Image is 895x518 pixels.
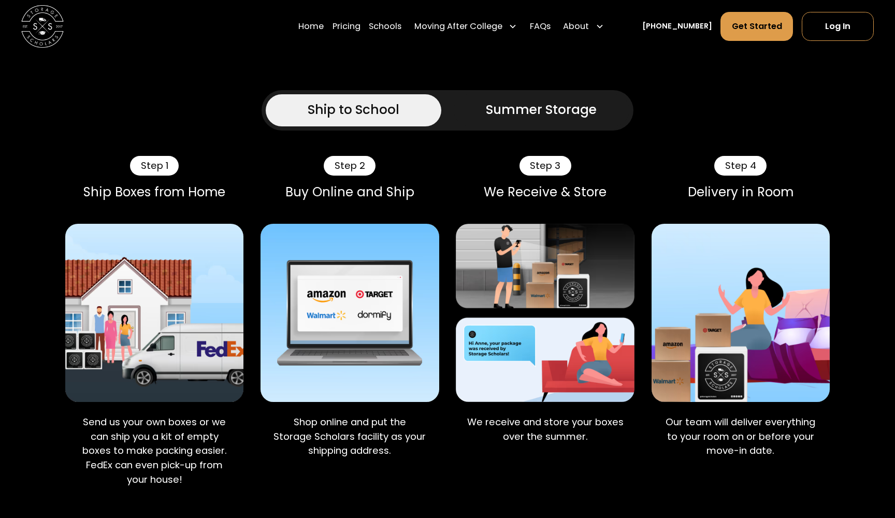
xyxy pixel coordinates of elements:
div: Ship Boxes from Home [65,184,243,200]
div: Moving After College [414,20,502,33]
a: Get Started [720,12,793,41]
div: Step 3 [519,156,571,176]
a: Log In [802,12,874,41]
div: Moving After College [410,12,521,41]
div: Step 2 [324,156,376,176]
div: About [563,20,589,33]
div: Ship to School [308,100,399,120]
p: Send us your own boxes or we can ship you a kit of empty boxes to make packing easier. FedEx can ... [74,415,235,486]
div: About [559,12,608,41]
p: Our team will deliver everything to your room on or before your move-in date. [660,415,821,458]
a: Home [298,12,324,41]
img: Storage Scholars main logo [21,5,64,48]
div: Step 1 [130,156,179,176]
p: We receive and store your boxes over the summer. [465,415,626,443]
div: Buy Online and Ship [261,184,439,200]
p: Shop online and put the Storage Scholars facility as your shipping address. [269,415,431,458]
a: FAQs [530,12,551,41]
div: Summer Storage [486,100,597,120]
div: Step 4 [714,156,767,176]
div: We Receive & Store [456,184,634,200]
a: Pricing [333,12,360,41]
div: Delivery in Room [652,184,830,200]
a: Schools [369,12,401,41]
a: home [21,5,64,48]
a: [PHONE_NUMBER] [642,21,712,32]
